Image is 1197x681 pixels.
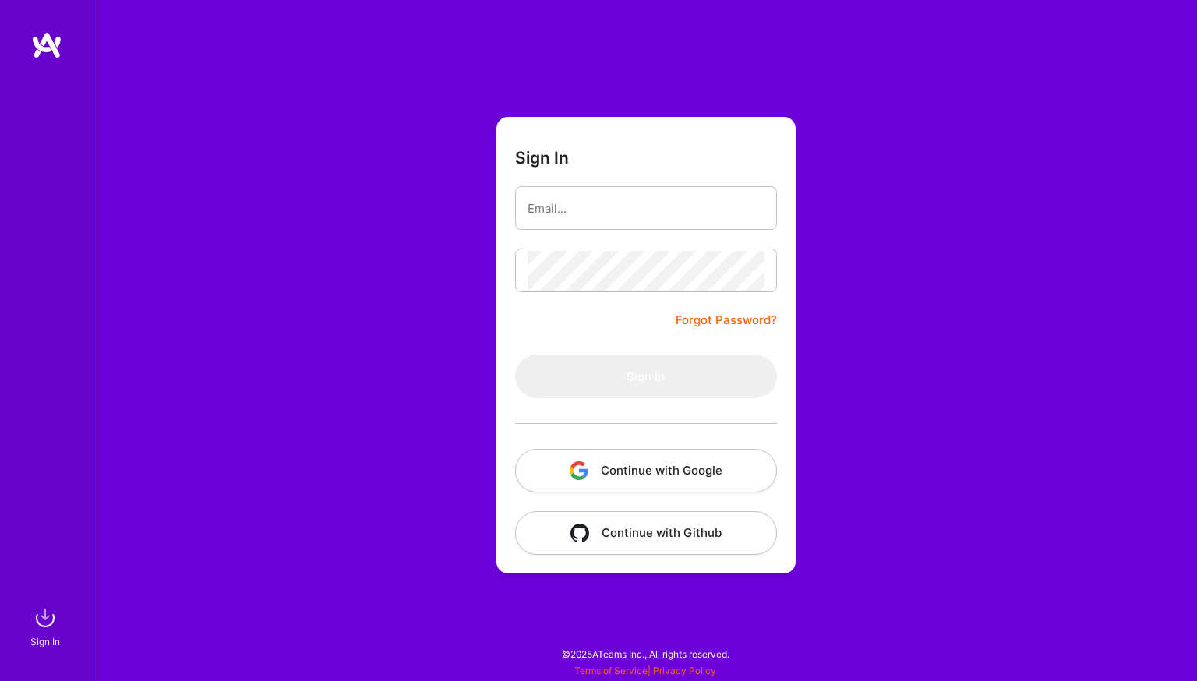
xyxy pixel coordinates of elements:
[676,311,777,330] a: Forgot Password?
[94,634,1197,673] div: © 2025 ATeams Inc., All rights reserved.
[515,449,777,492] button: Continue with Google
[30,633,60,650] div: Sign In
[570,524,589,542] img: icon
[30,602,61,633] img: sign in
[33,602,61,650] a: sign inSign In
[570,461,588,480] img: icon
[653,665,716,676] a: Privacy Policy
[515,148,569,168] h3: Sign In
[515,511,777,555] button: Continue with Github
[515,355,777,398] button: Sign In
[31,31,62,59] img: logo
[574,665,716,676] span: |
[574,665,648,676] a: Terms of Service
[528,189,764,228] input: Email...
